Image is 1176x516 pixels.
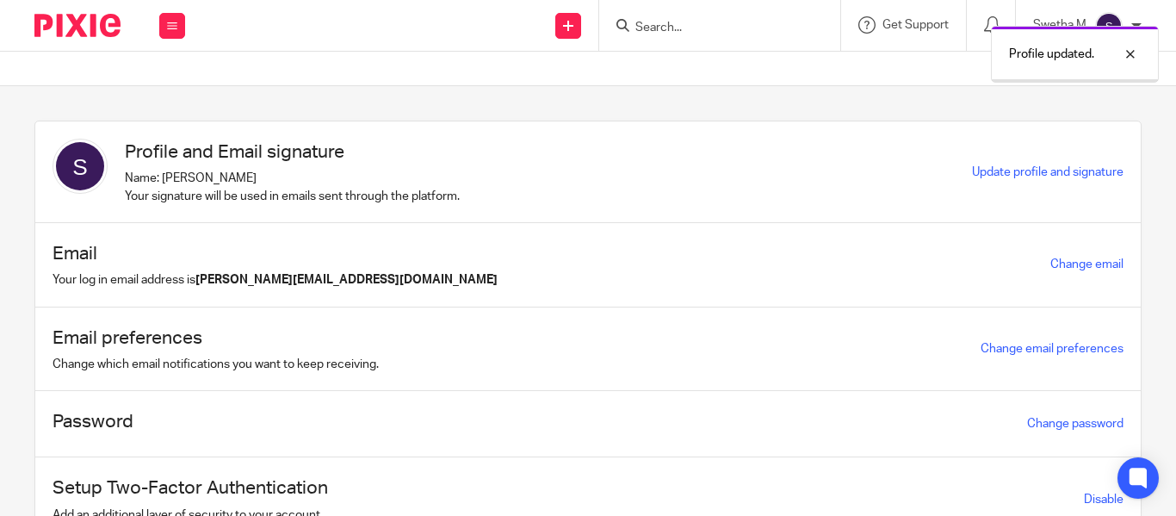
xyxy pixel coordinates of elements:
[981,343,1123,355] a: Change email preferences
[53,356,379,373] p: Change which email notifications you want to keep receiving.
[53,408,133,435] h1: Password
[1095,12,1123,40] img: svg%3E
[195,274,498,286] b: [PERSON_NAME][EMAIL_ADDRESS][DOMAIN_NAME]
[1084,494,1123,506] a: Disable
[53,325,379,351] h1: Email preferences
[53,271,498,289] p: Your log in email address is
[1050,258,1123,270] a: Change email
[53,475,328,501] h1: Setup Two-Factor Authentication
[1009,46,1094,63] p: Profile updated.
[1027,418,1123,430] a: Change password
[53,240,498,267] h1: Email
[125,139,460,165] h1: Profile and Email signature
[53,139,108,194] img: svg%3E
[34,14,121,37] img: Pixie
[125,170,460,205] p: Name: [PERSON_NAME] Your signature will be used in emails sent through the platform.
[972,166,1123,178] a: Update profile and signature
